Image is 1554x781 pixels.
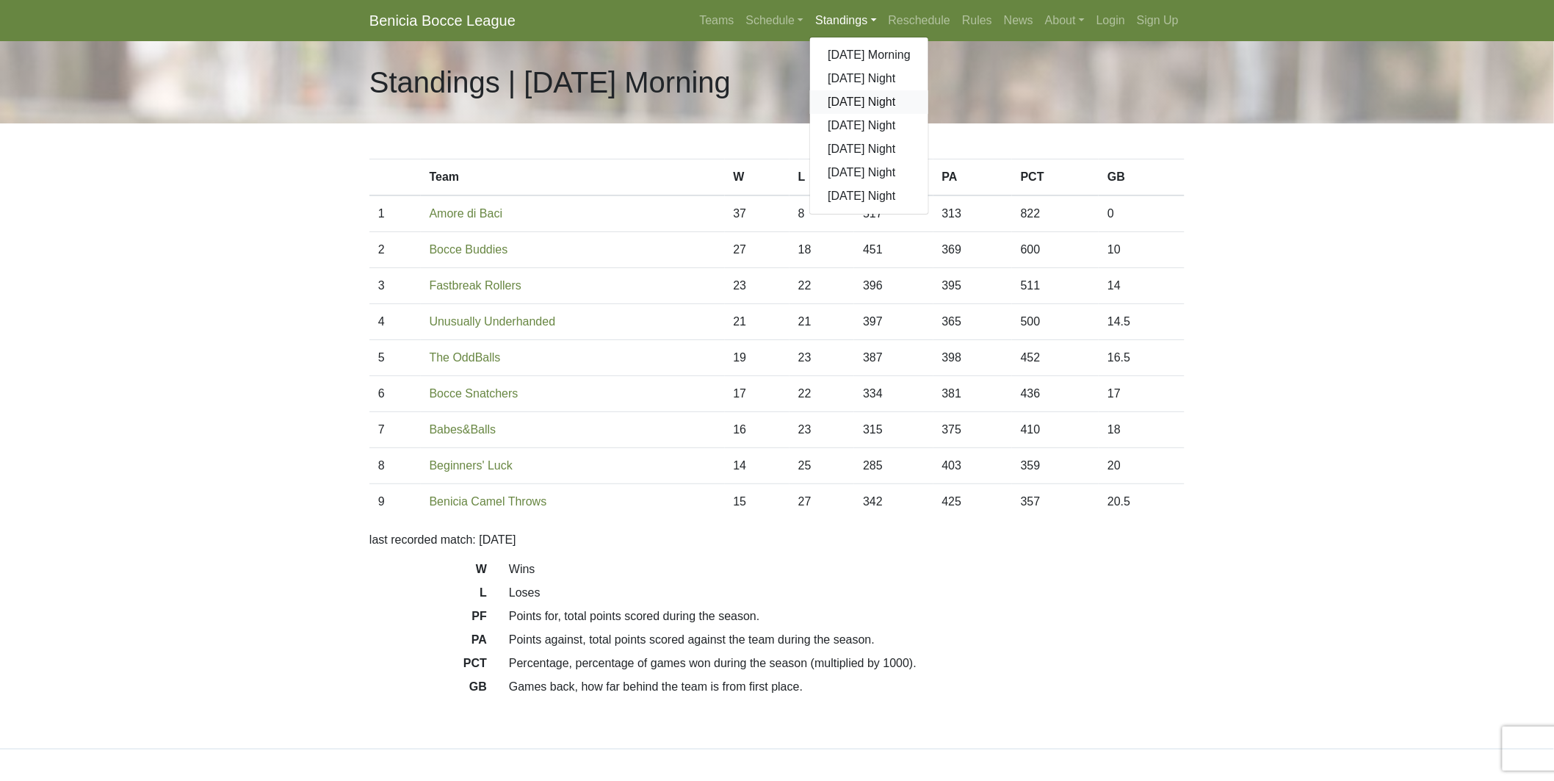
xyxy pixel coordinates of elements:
td: 397 [854,304,933,340]
td: 37 [725,195,789,232]
a: [DATE] Night [810,161,928,184]
dd: Loses [498,584,1196,602]
td: 285 [854,448,933,484]
a: [DATE] Night [810,184,928,208]
td: 313 [933,195,1012,232]
td: 23 [789,412,854,448]
a: Login [1091,6,1131,35]
td: 25 [789,448,854,484]
td: 822 [1012,195,1099,232]
dd: Percentage, percentage of games won during the season (multiplied by 1000). [498,655,1196,672]
dt: PF [358,608,498,631]
td: 315 [854,412,933,448]
td: 425 [933,484,1012,520]
td: 381 [933,376,1012,412]
a: Bocce Snatchers [430,387,518,400]
dd: Games back, how far behind the team is from first place. [498,678,1196,696]
a: Fastbreak Rollers [430,279,521,292]
td: 14.5 [1099,304,1185,340]
td: 452 [1012,340,1099,376]
div: Standings [809,37,929,215]
td: 451 [854,232,933,268]
td: 20 [1099,448,1185,484]
td: 27 [789,484,854,520]
dt: W [358,561,498,584]
td: 17 [1099,376,1185,412]
dd: Points against, total points scored against the team during the season. [498,631,1196,649]
td: 8 [789,195,854,232]
td: 6 [369,376,421,412]
td: 342 [854,484,933,520]
dt: PCT [358,655,498,678]
td: 15 [725,484,789,520]
th: W [725,159,789,196]
a: [DATE] Night [810,67,928,90]
td: 334 [854,376,933,412]
dt: L [358,584,498,608]
td: 18 [1099,412,1185,448]
td: 14 [1099,268,1185,304]
td: 22 [789,376,854,412]
td: 27 [725,232,789,268]
dd: Points for, total points scored during the season. [498,608,1196,625]
td: 600 [1012,232,1099,268]
th: PCT [1012,159,1099,196]
td: 357 [1012,484,1099,520]
h1: Standings | [DATE] Morning [369,65,731,100]
td: 9 [369,484,421,520]
td: 3 [369,268,421,304]
td: 7 [369,412,421,448]
a: Teams [693,6,740,35]
a: Sign Up [1131,6,1185,35]
a: Babes&Balls [430,423,496,436]
th: GB [1099,159,1185,196]
td: 8 [369,448,421,484]
th: L [789,159,854,196]
td: 20.5 [1099,484,1185,520]
a: Bocce Buddies [430,243,508,256]
a: The OddBalls [430,351,501,364]
a: Schedule [740,6,810,35]
td: 14 [725,448,789,484]
td: 19 [725,340,789,376]
a: [DATE] Night [810,114,928,137]
td: 369 [933,232,1012,268]
a: Beginners' Luck [430,459,513,472]
p: last recorded match: [DATE] [369,531,1185,549]
td: 23 [789,340,854,376]
td: 21 [725,304,789,340]
td: 398 [933,340,1012,376]
td: 410 [1012,412,1099,448]
td: 500 [1012,304,1099,340]
td: 16.5 [1099,340,1185,376]
dd: Wins [498,561,1196,578]
td: 387 [854,340,933,376]
td: 511 [1012,268,1099,304]
a: Amore di Baci [430,207,503,220]
td: 1 [369,195,421,232]
td: 4 [369,304,421,340]
a: [DATE] Morning [810,43,928,67]
td: 23 [725,268,789,304]
a: Standings [809,6,882,35]
dt: GB [358,678,498,702]
a: Benicia Bocce League [369,6,516,35]
td: 21 [789,304,854,340]
a: Benicia Camel Throws [430,495,547,508]
a: Rules [956,6,998,35]
a: Reschedule [883,6,957,35]
a: News [998,6,1039,35]
a: Unusually Underhanded [430,315,556,328]
td: 403 [933,448,1012,484]
td: 395 [933,268,1012,304]
td: 359 [1012,448,1099,484]
th: Team [421,159,725,196]
td: 5 [369,340,421,376]
td: 2 [369,232,421,268]
td: 0 [1099,195,1185,232]
a: [DATE] Night [810,90,928,114]
td: 10 [1099,232,1185,268]
td: 18 [789,232,854,268]
a: [DATE] Night [810,137,928,161]
td: 365 [933,304,1012,340]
